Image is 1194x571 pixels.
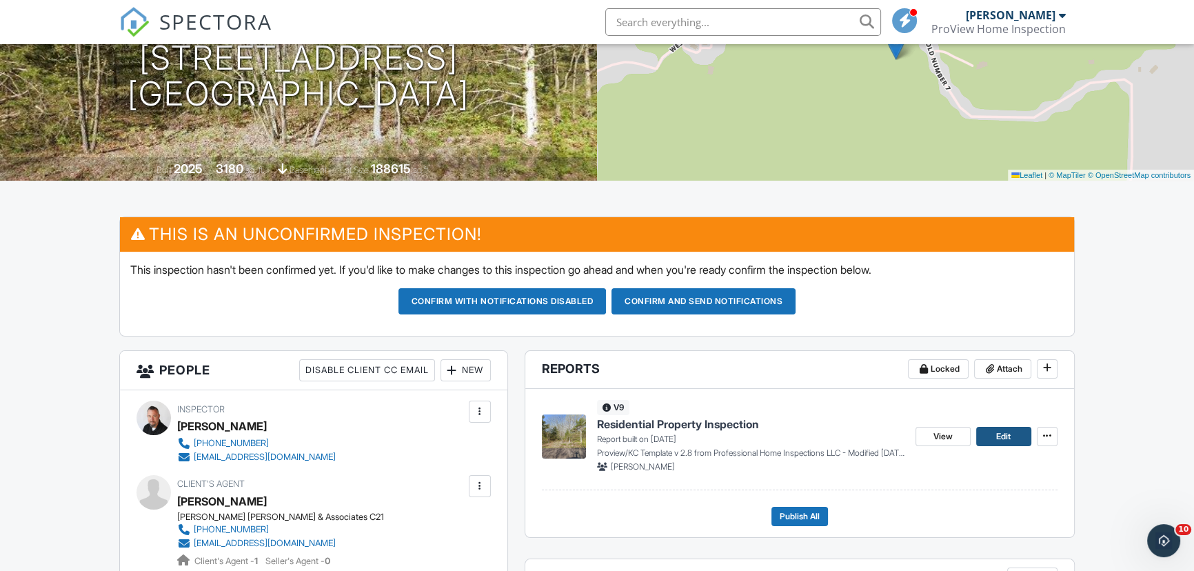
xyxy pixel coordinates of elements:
[194,524,269,535] div: [PHONE_NUMBER]
[265,556,330,566] span: Seller's Agent -
[340,165,369,175] span: Lot Size
[1175,524,1191,535] span: 10
[177,416,267,437] div: [PERSON_NAME]
[245,165,265,175] span: sq. ft.
[120,351,507,390] h3: People
[611,288,796,314] button: Confirm and send notifications
[177,537,373,550] a: [EMAIL_ADDRESS][DOMAIN_NAME]
[177,437,336,450] a: [PHONE_NUMBER]
[128,40,469,113] h1: [STREET_ADDRESS] [GEOGRAPHIC_DATA]
[130,262,1064,277] p: This inspection hasn't been confirmed yet. If you'd like to make changes to this inspection go ah...
[174,161,203,176] div: 2025
[177,479,245,489] span: Client's Agent
[177,450,336,464] a: [EMAIL_ADDRESS][DOMAIN_NAME]
[194,556,260,566] span: Client's Agent -
[1088,171,1191,179] a: © OpenStreetMap contributors
[887,32,904,60] img: Marker
[177,523,373,537] a: [PHONE_NUMBER]
[371,161,411,176] div: 188615
[931,22,1066,36] div: ProView Home Inspection
[441,359,491,381] div: New
[177,404,225,414] span: Inspector
[194,538,336,549] div: [EMAIL_ADDRESS][DOMAIN_NAME]
[1049,171,1086,179] a: © MapTiler
[413,165,430,175] span: sq.ft.
[177,512,384,523] div: [PERSON_NAME] [PERSON_NAME] & Associates C21
[966,8,1055,22] div: [PERSON_NAME]
[254,556,258,566] strong: 1
[290,165,327,175] span: basement
[177,491,267,512] a: [PERSON_NAME]
[1147,524,1180,557] iframe: Intercom live chat
[398,288,607,314] button: Confirm with notifications disabled
[120,217,1074,251] h3: This is an Unconfirmed Inspection!
[605,8,881,36] input: Search everything...
[119,7,150,37] img: The Best Home Inspection Software - Spectora
[194,452,336,463] div: [EMAIL_ADDRESS][DOMAIN_NAME]
[119,19,272,48] a: SPECTORA
[216,161,243,176] div: 3180
[325,556,330,566] strong: 0
[194,438,269,449] div: [PHONE_NUMBER]
[1044,171,1046,179] span: |
[1011,171,1042,179] a: Leaflet
[156,165,172,175] span: Built
[159,7,272,36] span: SPECTORA
[299,359,435,381] div: Disable Client CC Email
